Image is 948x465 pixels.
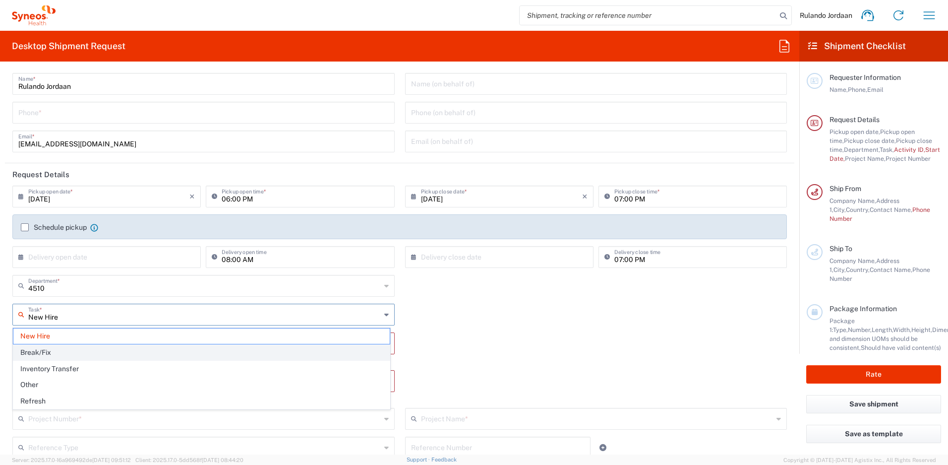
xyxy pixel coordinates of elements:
[829,257,876,265] span: Company Name,
[783,456,936,465] span: Copyright © [DATE]-[DATE] Agistix Inc., All Rights Reserved
[861,344,941,351] span: Should have valid content(s)
[829,116,880,124] span: Request Details
[829,317,855,333] span: Package 1:
[829,86,848,93] span: Name,
[13,345,390,360] span: Break/Fix
[833,326,848,333] span: Type,
[829,73,901,81] span: Requester Information
[582,189,588,204] i: ×
[431,457,457,463] a: Feedback
[872,326,893,333] span: Length,
[13,394,390,409] span: Refresh
[596,441,610,455] a: Add Reference
[848,86,867,93] span: Phone,
[870,266,912,273] span: Contact Name,
[202,457,243,463] span: [DATE] 08:44:20
[845,155,886,162] span: Project Name,
[894,146,925,153] span: Activity ID,
[829,305,897,313] span: Package Information
[21,223,87,231] label: Schedule pickup
[407,457,431,463] a: Support
[833,206,846,213] span: City,
[880,146,894,153] span: Task,
[829,128,880,135] span: Pickup open date,
[886,155,931,162] span: Project Number
[12,170,69,180] h2: Request Details
[92,457,131,463] span: [DATE] 09:51:12
[806,425,941,443] button: Save as template
[800,11,852,20] span: Rulando Jordaan
[844,146,880,153] span: Department,
[846,266,870,273] span: Country,
[806,395,941,413] button: Save shipment
[870,206,912,213] span: Contact Name,
[911,326,932,333] span: Height,
[135,457,243,463] span: Client: 2025.17.0-5dd568f
[833,266,846,273] span: City,
[844,137,896,144] span: Pickup close date,
[520,6,776,25] input: Shipment, tracking or reference number
[189,189,195,204] i: ×
[867,86,884,93] span: Email
[13,361,390,377] span: Inventory Transfer
[846,206,870,213] span: Country,
[829,185,861,193] span: Ship From
[13,329,390,344] span: New Hire
[13,377,390,393] span: Other
[12,457,131,463] span: Server: 2025.17.0-16a969492de
[829,245,852,253] span: Ship To
[893,326,911,333] span: Width,
[848,326,872,333] span: Number,
[808,40,906,52] h2: Shipment Checklist
[829,197,876,204] span: Company Name,
[12,40,125,52] h2: Desktop Shipment Request
[806,365,941,384] button: Rate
